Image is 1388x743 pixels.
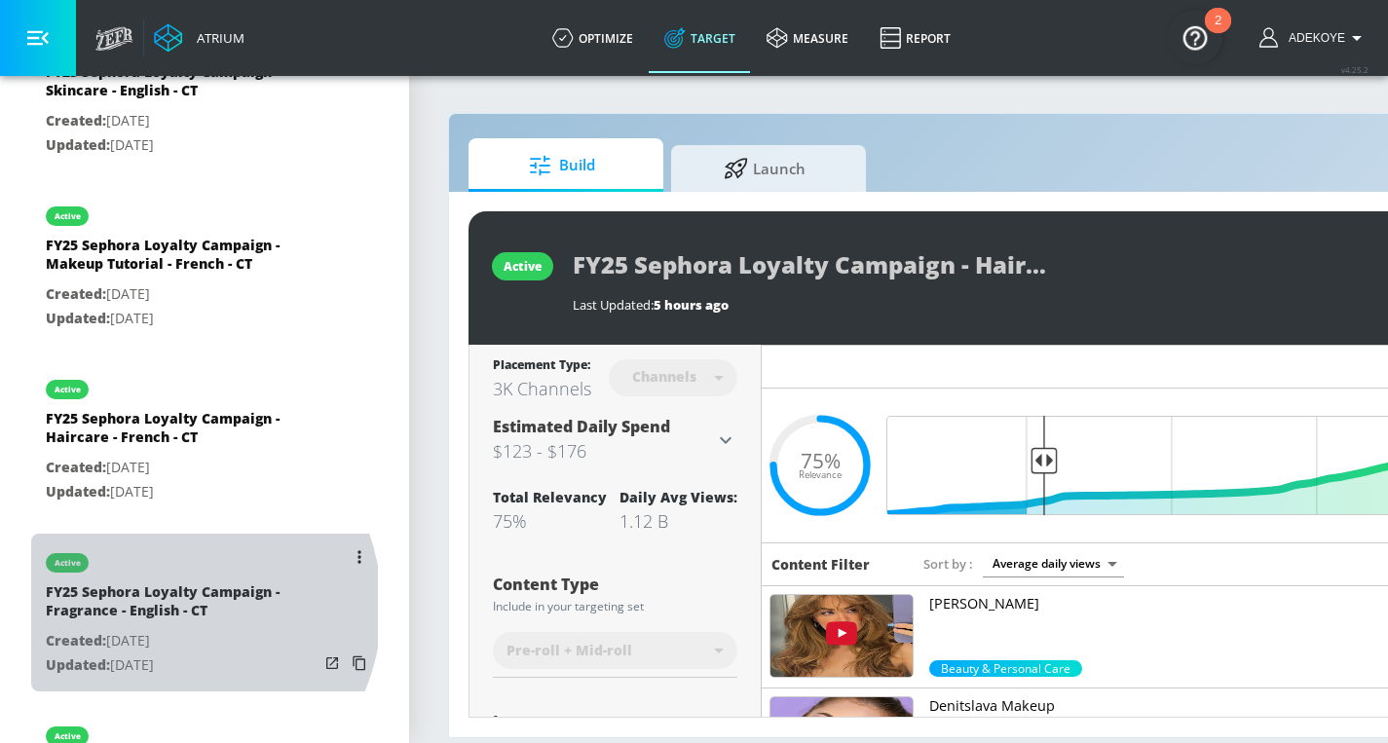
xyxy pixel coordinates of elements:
div: Channels [622,368,706,385]
div: FY25 Sephora Loyalty Campaign - Makeup Tutorial - French - CT [46,236,319,282]
div: Estimated Daily Spend$123 - $176 [493,416,737,464]
div: FY25 Sephora Loyalty Campaign - Skincare - English - CTCreated:[DATE]Updated:[DATE] [31,14,378,171]
div: 75% [493,509,607,533]
div: FY25 Sephora Loyalty Campaign - Fragrance - English - CT [46,582,319,629]
span: 75% [801,450,841,470]
div: Atrium [189,29,244,47]
span: Updated: [46,655,110,674]
span: Updated: [46,482,110,501]
button: Copy Targeting Set Link [346,650,373,677]
span: Updated: [46,135,110,154]
h3: $123 - $176 [493,437,714,464]
p: [DATE] [46,109,319,133]
span: v 4.25.2 [1341,64,1369,75]
p: [DATE] [46,307,319,331]
span: Pre-roll + Mid-roll [506,641,632,660]
div: Placement Type: [493,356,591,377]
div: Average daily views [983,550,1124,576]
div: active [504,258,542,275]
span: login as: adekoye.oladapo@zefr.com [1281,31,1345,45]
div: 1.12 B [619,509,737,533]
div: active [55,731,81,741]
div: Include in your targeting set [493,601,737,613]
span: Updated: [46,309,110,327]
span: Created: [46,284,106,303]
div: 2 [1215,20,1221,46]
h6: Content Filter [771,555,870,574]
p: [DATE] [46,456,319,480]
button: Adekoye [1259,26,1369,50]
span: Created: [46,111,106,130]
div: activeFY25 Sephora Loyalty Campaign - Makeup Tutorial - French - CTCreated:[DATE]Updated:[DATE] [31,187,378,345]
div: Languages [493,714,737,729]
div: FY25 Sephora Loyalty Campaign - Haircare - French - CT [46,409,319,456]
div: Content Type [493,576,737,592]
span: Beauty & Personal Care [929,660,1082,677]
div: active [55,211,81,221]
p: [DATE] [46,133,319,158]
p: [DATE] [46,480,319,504]
div: activeFY25 Sephora Loyalty Campaign - Haircare - French - CTCreated:[DATE]Updated:[DATE] [31,360,378,518]
p: [DATE] [46,282,319,307]
div: 99.0% [929,660,1082,677]
a: measure [751,3,864,73]
div: 3K Channels [493,377,591,400]
div: activeFY25 Sephora Loyalty Campaign - Fragrance - English - CTCreated:[DATE]Updated:[DATE] [31,534,378,691]
span: Created: [46,458,106,476]
span: Relevance [799,470,842,480]
a: Atrium [154,23,244,53]
div: FY25 Sephora Loyalty Campaign - Skincare - English - CT [46,62,319,109]
span: Build [488,142,636,189]
div: Total Relevancy [493,488,607,506]
div: Daily Avg Views: [619,488,737,506]
p: [DATE] [46,629,319,653]
img: UUKX8qlNu2v4m0bCkhd7jicA [770,595,913,677]
span: 5 hours ago [654,296,729,314]
div: active [55,558,81,568]
a: Report [864,3,966,73]
span: Launch [691,145,839,192]
div: active [55,385,81,394]
a: Target [649,3,751,73]
p: [DATE] [46,653,319,678]
button: Open Resource Center, 2 new notifications [1168,10,1222,64]
span: Created: [46,631,106,650]
span: Estimated Daily Spend [493,416,670,437]
button: Open in new window [319,650,346,677]
a: optimize [537,3,649,73]
span: Sort by [923,555,973,573]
